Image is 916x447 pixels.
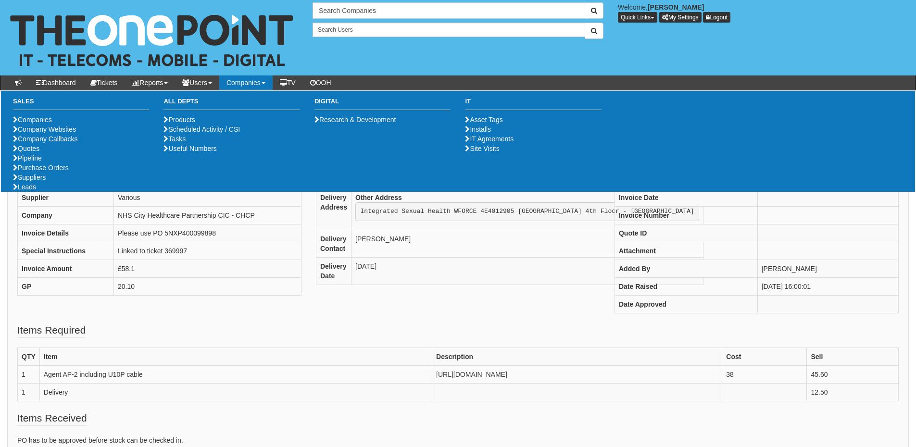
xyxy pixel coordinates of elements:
[18,383,40,401] td: 1
[615,260,757,277] th: Added By
[13,154,42,162] a: Pipeline
[303,75,339,90] a: OOH
[114,224,301,242] td: Please use PO 5NXP400099898
[615,188,757,206] th: Invoice Date
[163,135,186,143] a: Tasks
[175,75,219,90] a: Users
[18,365,40,383] td: 1
[465,125,491,133] a: Installs
[13,116,52,124] a: Companies
[313,2,585,19] input: Search Companies
[39,348,432,365] th: Item
[125,75,175,90] a: Reports
[114,242,301,260] td: Linked to ticket 369997
[18,188,114,206] th: Supplier
[39,365,432,383] td: Agent AP-2 including U10P cable
[13,135,78,143] a: Company Callbacks
[13,183,36,191] a: Leads
[39,383,432,401] td: Delivery
[18,277,114,295] th: GP
[807,365,899,383] td: 45.60
[722,365,807,383] td: 38
[13,145,39,152] a: Quotes
[316,258,351,285] th: Delivery Date
[163,145,216,152] a: Useful Numbers
[17,411,87,426] legend: Items Received
[114,206,301,224] td: NHS City Healthcare Partnership CIC - CHCP
[351,258,703,285] td: [DATE]
[615,224,757,242] th: Quote ID
[722,348,807,365] th: Cost
[659,12,702,23] a: My Settings
[615,206,757,224] th: Invoice Number
[618,12,657,23] button: Quick Links
[18,242,114,260] th: Special Instructions
[313,23,585,37] input: Search Users
[355,194,402,201] b: Other Address
[13,174,46,181] a: Suppliers
[163,98,300,110] h3: All Depts
[316,230,351,258] th: Delivery Contact
[29,75,83,90] a: Dashboard
[432,365,722,383] td: [URL][DOMAIN_NAME]
[114,260,301,277] td: £58.1
[757,260,898,277] td: [PERSON_NAME]
[807,383,899,401] td: 12.50
[273,75,303,90] a: TV
[615,295,757,313] th: Date Approved
[648,3,704,11] b: [PERSON_NAME]
[611,2,916,23] div: Welcome,
[314,116,396,124] a: Research & Development
[18,206,114,224] th: Company
[807,348,899,365] th: Sell
[615,277,757,295] th: Date Raised
[83,75,125,90] a: Tickets
[219,75,273,90] a: Companies
[465,116,502,124] a: Asset Tags
[163,125,240,133] a: Scheduled Activity / CSI
[316,188,351,230] th: Delivery Address
[17,435,899,445] p: PO has to be approved before stock can be checked in.
[314,98,451,110] h3: Digital
[18,348,40,365] th: QTY
[703,12,730,23] a: Logout
[615,242,757,260] th: Attachment
[351,230,703,258] td: [PERSON_NAME]
[18,260,114,277] th: Invoice Amount
[432,348,722,365] th: Description
[465,98,601,110] h3: IT
[18,224,114,242] th: Invoice Details
[17,323,86,338] legend: Items Required
[13,125,76,133] a: Company Websites
[13,164,69,172] a: Purchase Orders
[757,277,898,295] td: [DATE] 16:00:01
[163,116,195,124] a: Products
[465,135,514,143] a: IT Agreements
[13,98,149,110] h3: Sales
[114,277,301,295] td: 20.10
[114,188,301,206] td: Various
[465,145,499,152] a: Site Visits
[355,202,699,222] pre: Integrated Sexual Health WFORCE 4E4012905 [GEOGRAPHIC_DATA] 4th Floor - [GEOGRAPHIC_DATA]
